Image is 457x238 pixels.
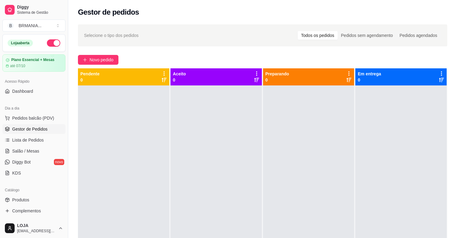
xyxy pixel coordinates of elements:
p: Em entrega [358,71,381,77]
button: Alterar Status [47,39,60,47]
a: KDS [2,168,65,178]
div: Pedidos agendados [396,31,441,40]
span: Salão / Mesas [12,148,39,154]
a: Plano Essencial + Mesasaté 07/10 [2,54,65,72]
span: KDS [12,170,21,176]
p: 0 [173,77,186,83]
span: Pedidos balcão (PDV) [12,115,54,121]
a: Lista de Pedidos [2,135,65,145]
span: Lista de Pedidos [12,137,44,143]
div: Dia a dia [2,103,65,113]
span: Diggy [17,5,63,10]
article: Plano Essencial + Mesas [11,58,54,62]
button: Pedidos balcão (PDV) [2,113,65,123]
span: B [8,23,14,29]
div: Todos os pedidos [298,31,338,40]
p: 0 [265,77,289,83]
span: Novo pedido [90,56,114,63]
p: Aceito [173,71,186,77]
p: 0 [358,77,381,83]
a: Produtos [2,195,65,205]
span: Sistema de Gestão [17,10,63,15]
span: Gestor de Pedidos [12,126,47,132]
span: plus [83,58,87,62]
article: até 07/10 [10,63,25,68]
div: Pedidos sem agendamento [338,31,396,40]
button: Novo pedido [78,55,118,65]
div: Acesso Rápido [2,77,65,86]
span: Diggy Bot [12,159,31,165]
span: LOJA [17,223,56,229]
a: DiggySistema de Gestão [2,2,65,17]
h2: Gestor de pedidos [78,7,139,17]
a: Gestor de Pedidos [2,124,65,134]
p: 0 [80,77,100,83]
span: [EMAIL_ADDRESS][DOMAIN_NAME] [17,229,56,233]
div: BRMANIA ... [19,23,41,29]
a: Diggy Botnovo [2,157,65,167]
button: Select a team [2,20,65,32]
span: Complementos [12,208,41,214]
button: LOJA[EMAIL_ADDRESS][DOMAIN_NAME] [2,221,65,236]
span: Dashboard [12,88,33,94]
span: Produtos [12,197,29,203]
a: Dashboard [2,86,65,96]
p: Pendente [80,71,100,77]
div: Loja aberta [8,40,33,46]
p: Preparando [265,71,289,77]
a: Salão / Mesas [2,146,65,156]
div: Catálogo [2,185,65,195]
span: Selecione o tipo dos pedidos [84,32,139,39]
a: Complementos [2,206,65,216]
